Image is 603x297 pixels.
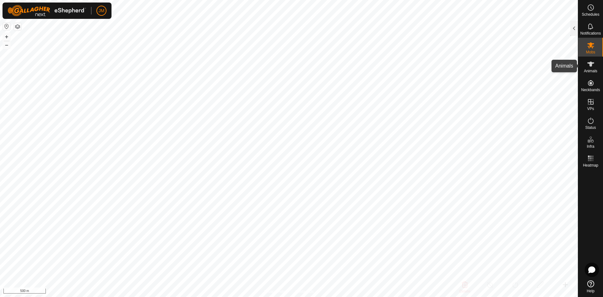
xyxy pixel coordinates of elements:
span: Infra [587,145,594,148]
span: Mobs [586,50,595,54]
a: Privacy Policy [264,289,288,294]
span: Help [587,289,595,293]
button: Reset Map [3,23,10,30]
span: Heatmap [583,163,598,167]
span: Animals [584,69,597,73]
a: Help [578,278,603,295]
span: Neckbands [581,88,600,92]
img: Gallagher Logo [8,5,86,16]
span: Schedules [582,13,599,16]
button: + [3,33,10,41]
button: – [3,41,10,49]
a: Contact Us [295,289,314,294]
span: Notifications [580,31,601,35]
span: VPs [587,107,594,111]
button: Map Layers [14,23,21,30]
span: Status [585,126,596,129]
span: JM [99,8,105,14]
